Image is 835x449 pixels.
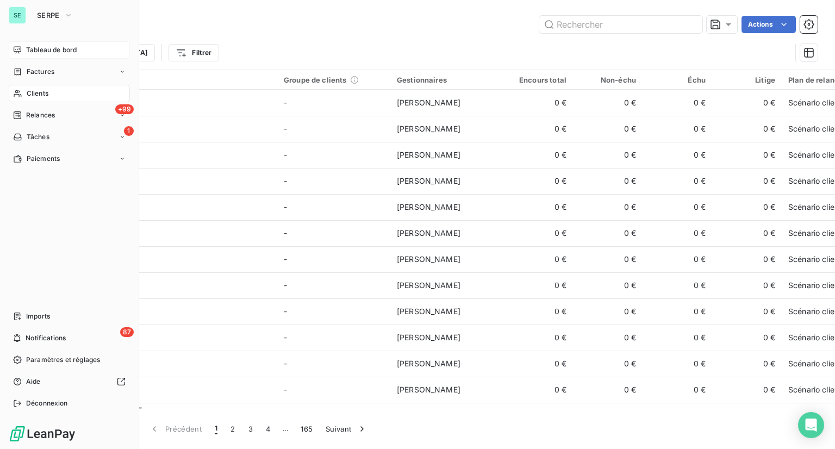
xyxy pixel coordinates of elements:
div: Échu [649,76,706,84]
td: 0 € [573,377,643,403]
span: [PERSON_NAME] [397,333,460,342]
div: SE [9,7,26,24]
span: 0ADOMA [75,259,271,270]
span: 0ACGPCACI [75,181,271,192]
td: 0 € [573,298,643,325]
span: [PERSON_NAME] [397,254,460,264]
span: Notifications [26,333,66,343]
td: 0 € [503,142,573,168]
button: Filtrer [169,44,219,61]
span: - [284,254,287,264]
td: 0 € [503,220,573,246]
td: 0 € [712,351,782,377]
span: - [284,176,287,185]
span: - [284,359,287,368]
span: 0AFPA [75,311,271,322]
span: 0ACHILLECOTEL [75,207,271,218]
td: 0 € [712,194,782,220]
span: - [284,280,287,290]
span: Tableau de bord [26,45,77,55]
span: Groupe de clients [284,76,347,84]
td: 0 € [643,351,712,377]
span: 0ACAJOUSDC [75,155,271,166]
span: [PERSON_NAME] [397,385,460,394]
td: 0 € [643,220,712,246]
td: 0 € [712,403,782,429]
button: 4 [259,417,277,440]
span: 0AB2JIMMOBILI [75,103,271,114]
td: 0 € [503,246,573,272]
span: [PERSON_NAME] [397,359,460,368]
td: 0 € [503,377,573,403]
span: … [277,420,294,438]
span: - [284,333,287,342]
td: 0 € [712,116,782,142]
span: SERPE [37,11,60,20]
td: 0 € [643,377,712,403]
span: [PERSON_NAME] [397,176,460,185]
td: 0 € [643,246,712,272]
span: - [284,228,287,238]
td: 0 € [503,168,573,194]
td: 0 € [573,246,643,272]
td: 0 € [573,194,643,220]
td: 0 € [643,194,712,220]
td: 0 € [643,325,712,351]
div: Open Intercom Messenger [798,412,824,438]
span: 0AGDE [75,390,271,401]
td: 0 € [712,272,782,298]
td: 0 € [573,351,643,377]
button: Suivant [319,417,374,440]
input: Rechercher [539,16,702,33]
td: 0 € [503,116,573,142]
td: 0 € [573,168,643,194]
div: Gestionnaires [397,76,497,84]
button: 3 [242,417,259,440]
td: 0 € [712,90,782,116]
td: 0 € [712,142,782,168]
span: Factures [27,67,54,77]
span: [PERSON_NAME] [397,228,460,238]
td: 0 € [712,168,782,194]
td: 0 € [503,90,573,116]
td: 0 € [573,142,643,168]
td: 0 € [712,246,782,272]
span: [PERSON_NAME] [397,280,460,290]
td: 0 € [643,403,712,429]
td: 0 € [573,272,643,298]
span: 1 [215,423,217,434]
td: 0 € [643,272,712,298]
td: 0 € [712,298,782,325]
button: 2 [224,417,241,440]
span: - [284,98,287,107]
td: 0 € [712,220,782,246]
td: 0 € [573,220,643,246]
span: 87 [120,327,134,337]
span: Relances [26,110,55,120]
span: 0ADVENIS [75,285,271,296]
td: 0 € [643,298,712,325]
span: Imports [26,311,50,321]
img: Logo LeanPay [9,425,76,442]
td: 0 € [573,403,643,429]
button: Précédent [142,417,208,440]
td: 0 € [503,351,573,377]
div: Non-échu [579,76,636,84]
a: Aide [9,373,130,390]
span: - [284,150,287,159]
span: 0ABSIEGE [75,129,271,140]
span: +99 [115,104,134,114]
td: 0 € [712,325,782,351]
span: 0AGAPEIVIGNAL [75,338,271,348]
td: 0 € [643,142,712,168]
td: 0 € [503,325,573,351]
button: 1 [208,417,224,440]
div: Litige [719,76,775,84]
span: - [284,385,287,394]
span: [PERSON_NAME] [397,202,460,211]
td: 0 € [503,272,573,298]
span: - [284,124,287,133]
span: Déconnexion [26,398,68,408]
td: 0 € [503,298,573,325]
span: Aide [26,377,41,386]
